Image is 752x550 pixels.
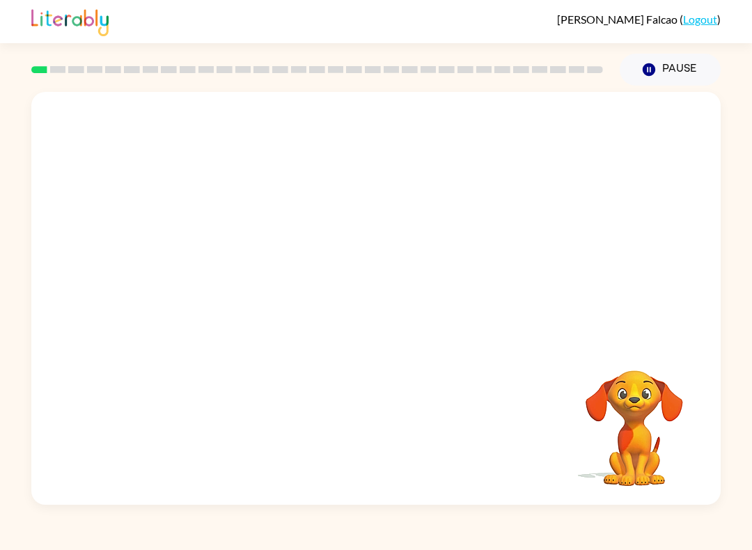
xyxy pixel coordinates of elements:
[557,13,680,26] span: [PERSON_NAME] Falcao
[683,13,717,26] a: Logout
[557,13,721,26] div: ( )
[620,54,721,86] button: Pause
[565,349,704,488] video: Your browser must support playing .mp4 files to use Literably. Please try using another browser.
[31,6,109,36] img: Literably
